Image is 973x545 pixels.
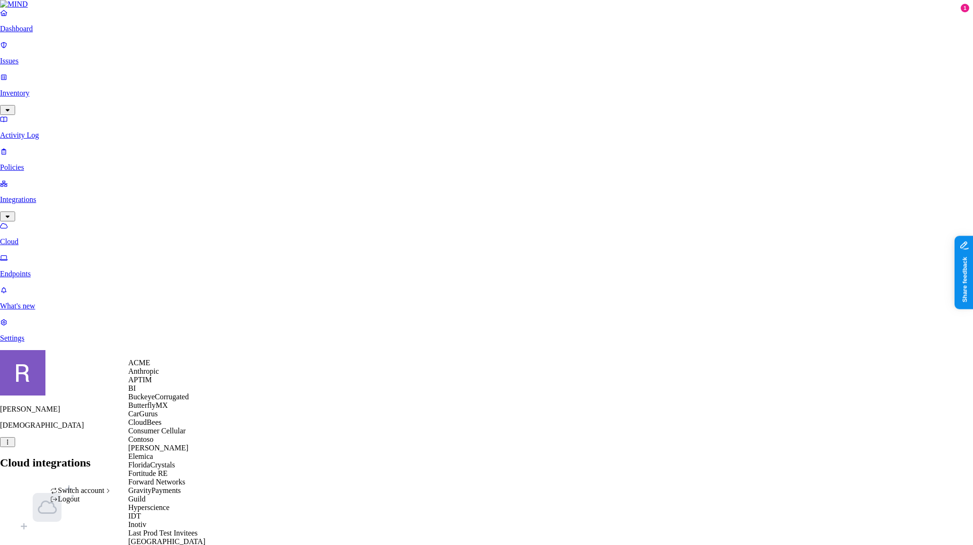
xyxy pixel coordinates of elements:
[128,452,153,460] span: Elemica
[128,486,181,494] span: GravityPayments
[128,401,168,409] span: ButterflyMX
[128,520,146,528] span: Inotiv
[58,486,104,494] span: Switch account
[128,410,158,418] span: CarGurus
[128,444,188,452] span: [PERSON_NAME]
[128,503,169,511] span: Hyperscience
[128,461,175,469] span: FloridaCrystals
[128,367,159,375] span: Anthropic
[128,376,152,384] span: APTIM
[128,427,186,435] span: Consumer Cellular
[128,359,150,367] span: ACME
[128,495,145,503] span: Guild
[128,384,136,392] span: BI
[128,478,185,486] span: Forward Networks
[128,529,198,537] span: Last Prod Test Invitees
[128,512,141,520] span: IDT
[50,495,112,503] div: Logout
[128,393,189,401] span: BuckeyeCorrugated
[128,418,161,426] span: CloudBees
[128,435,153,443] span: Contoso
[128,469,168,477] span: Fortitude RE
